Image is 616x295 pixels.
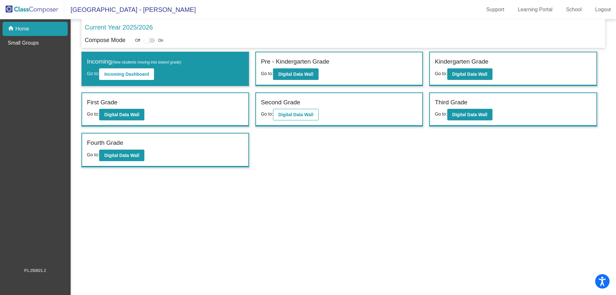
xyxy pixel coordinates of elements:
span: Go to: [87,111,99,117]
button: Digital Data Wall [273,68,318,80]
span: Go to: [435,111,447,117]
span: Go to: [87,71,99,76]
label: Second Grade [261,98,300,107]
b: Digital Data Wall [452,112,487,117]
mat-icon: home [8,25,15,33]
b: Digital Data Wall [278,112,313,117]
label: Kindergarten Grade [435,57,488,66]
p: Small Groups [8,39,39,47]
button: Incoming Dashboard [99,68,154,80]
b: Digital Data Wall [104,153,139,158]
b: Digital Data Wall [104,112,139,117]
span: [GEOGRAPHIC_DATA] - [PERSON_NAME] [64,4,196,15]
span: Off [135,38,140,43]
b: Digital Data Wall [452,72,487,77]
label: Fourth Grade [87,138,123,148]
a: Support [481,4,509,15]
span: Go to: [261,111,273,117]
button: Digital Data Wall [99,150,144,161]
span: Go to: [435,71,447,76]
b: Digital Data Wall [278,72,313,77]
label: First Grade [87,98,117,107]
p: Home [15,25,29,33]
b: Incoming Dashboard [104,72,149,77]
button: Digital Data Wall [447,109,492,120]
span: (New students moving into lowest grade) [112,60,181,65]
span: Go to: [261,71,273,76]
a: Logout [590,4,616,15]
span: Go to: [87,152,99,157]
label: Pre - Kindergarten Grade [261,57,329,66]
a: School [561,4,587,15]
p: Compose Mode [85,36,125,45]
a: Learning Portal [513,4,558,15]
button: Digital Data Wall [273,109,318,120]
button: Digital Data Wall [99,109,144,120]
p: Current Year 2025/2026 [85,22,153,32]
button: Digital Data Wall [447,68,492,80]
span: On [158,38,163,43]
label: Third Grade [435,98,467,107]
label: Incoming [87,57,181,66]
